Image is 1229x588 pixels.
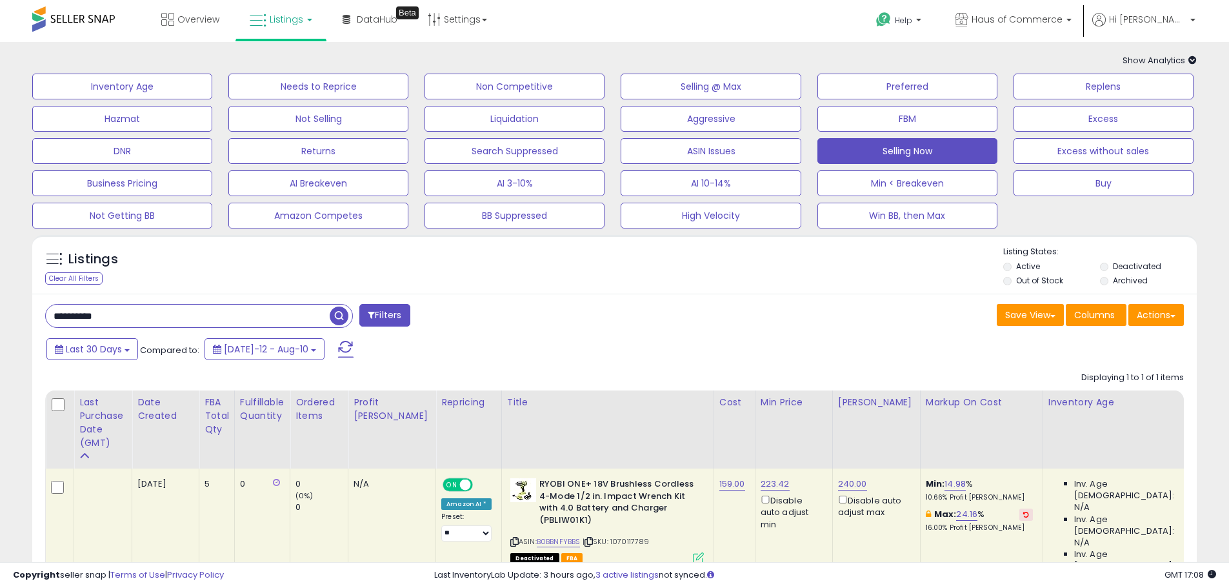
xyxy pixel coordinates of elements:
div: [DATE] [137,478,189,490]
button: Preferred [817,74,997,99]
button: Returns [228,138,408,164]
span: Inv. Age [DEMOGRAPHIC_DATA]: [1074,549,1192,572]
a: 24.16 [956,508,977,521]
label: Archived [1113,275,1148,286]
button: AI 3-10% [425,170,605,196]
button: High Velocity [621,203,801,228]
button: Hazmat [32,106,212,132]
b: RYOBI ONE+ 18V Brushless Cordless 4-Mode 1/2 in. Impact Wrench Kit with 4.0 Battery and Charger (... [539,478,696,529]
div: Last Purchase Date (GMT) [79,396,126,450]
div: Min Price [761,396,827,409]
button: Win BB, then Max [817,203,997,228]
th: The percentage added to the cost of goods (COGS) that forms the calculator for Min & Max prices. [920,390,1043,469]
div: 0 [240,478,280,490]
div: 0 [295,502,348,513]
a: B0BBNFYBBS [537,536,581,547]
div: Displaying 1 to 1 of 1 items [1081,372,1184,384]
span: DataHub [357,13,397,26]
button: DNR [32,138,212,164]
button: Excess [1014,106,1194,132]
small: (0%) [295,491,314,501]
button: Not Selling [228,106,408,132]
a: 14.98 [944,478,966,491]
div: Profit [PERSON_NAME] [354,396,430,423]
div: Repricing [441,396,496,409]
a: 159.00 [719,478,745,491]
button: ASIN Issues [621,138,801,164]
div: Preset: [441,512,492,542]
span: Compared to: [140,344,199,356]
div: % [926,478,1033,502]
button: Buy [1014,170,1194,196]
strong: Copyright [13,569,60,581]
div: Ordered Items [295,396,343,423]
button: BB Suppressed [425,203,605,228]
span: Hi [PERSON_NAME] [1109,13,1186,26]
button: Search Suppressed [425,138,605,164]
label: Deactivated [1113,261,1161,272]
button: Save View [997,304,1064,326]
button: Liquidation [425,106,605,132]
div: Date Created [137,396,194,423]
button: Columns [1066,304,1126,326]
button: Selling @ Max [621,74,801,99]
span: OFF [471,480,492,491]
div: Tooltip anchor [396,6,419,19]
span: Listings [270,13,303,26]
div: % [926,509,1033,532]
div: Disable auto adjust min [761,493,823,531]
span: Inv. Age [DEMOGRAPHIC_DATA]: [1074,514,1192,537]
div: FBA Total Qty [205,396,229,436]
button: Aggressive [621,106,801,132]
div: N/A [354,478,426,490]
label: Active [1016,261,1040,272]
button: [DATE]-12 - Aug-10 [205,338,325,360]
span: | SKU: 1070117789 [583,536,650,547]
span: [DATE]-12 - Aug-10 [224,343,308,356]
i: This overrides the store level max markup for this listing [926,510,931,518]
span: Columns [1074,309,1115,321]
button: Filters [359,304,410,327]
div: 0 [295,478,348,490]
button: Not Getting BB [32,203,212,228]
div: Markup on Cost [926,396,1037,409]
div: 5 [205,478,225,490]
span: ON [444,480,460,491]
p: Listing States: [1003,246,1197,258]
span: Help [895,15,912,26]
span: N/A [1074,502,1090,513]
button: Business Pricing [32,170,212,196]
button: AI 10-14% [621,170,801,196]
div: seller snap | | [13,569,224,582]
a: 223.42 [761,478,790,491]
div: Cost [719,396,750,409]
button: Amazon Competes [228,203,408,228]
i: Revert to store-level Max Markup [1023,511,1029,518]
button: Actions [1128,304,1184,326]
i: Get Help [875,12,892,28]
b: Max: [934,508,957,520]
span: Last 30 Days [66,343,122,356]
button: Needs to Reprice [228,74,408,99]
div: [PERSON_NAME] [838,396,915,409]
span: All listings that are unavailable for purchase on Amazon for any reason other than out-of-stock [510,553,559,564]
a: Hi [PERSON_NAME] [1092,13,1195,42]
div: Disable auto adjust max [838,493,910,518]
span: Overview [177,13,219,26]
button: FBM [817,106,997,132]
span: Inv. Age [DEMOGRAPHIC_DATA]: [1074,478,1192,502]
b: Min: [926,478,945,490]
div: Title [507,396,708,409]
img: 41WUDtvsO9L._SL40_.jpg [510,478,536,502]
span: Show Analytics [1123,54,1197,66]
a: Terms of Use [110,569,165,581]
span: Haus of Commerce [972,13,1063,26]
a: Help [866,2,934,42]
div: Inventory Age [1048,396,1197,409]
button: Last 30 Days [46,338,138,360]
span: 2025-09-10 17:08 GMT [1164,569,1216,581]
span: N/A [1074,537,1090,549]
label: Out of Stock [1016,275,1063,286]
span: FBA [561,553,583,564]
button: AI Breakeven [228,170,408,196]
